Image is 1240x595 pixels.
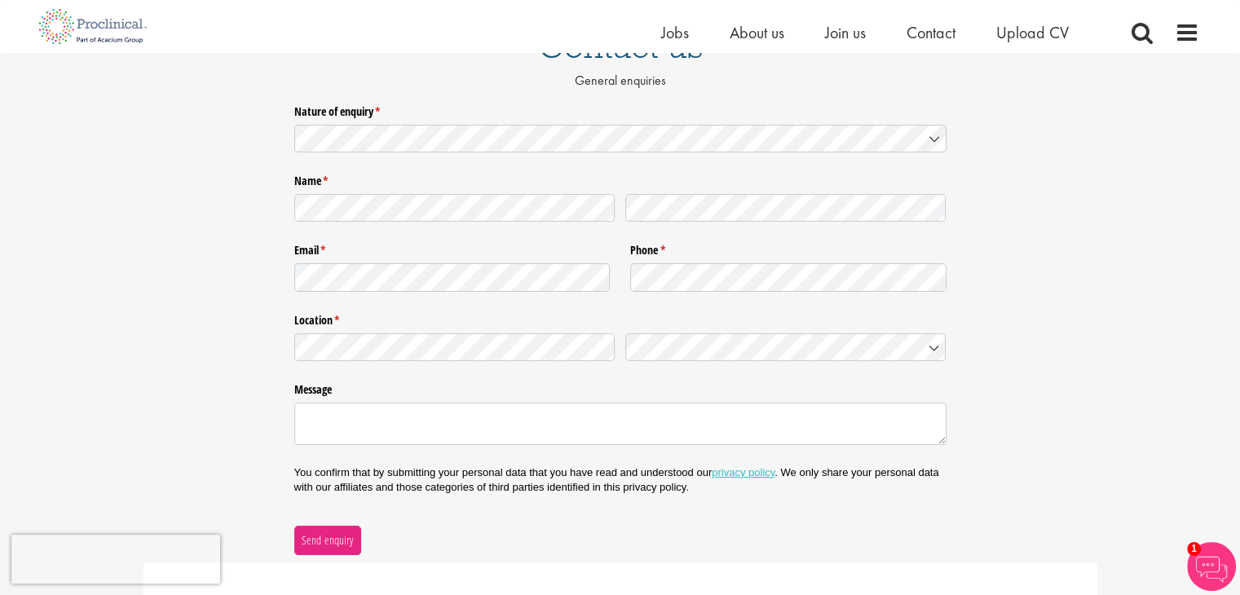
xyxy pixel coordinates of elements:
input: First [294,194,616,223]
input: State / Province / Region [294,333,616,362]
a: privacy policy [712,466,774,478]
a: Upload CV [996,22,1069,43]
img: Chatbot [1187,542,1236,591]
span: Send enquiry [301,531,354,549]
span: 1 [1187,542,1201,556]
label: Nature of enquiry [294,98,947,119]
legend: Location [294,307,947,328]
label: Message [294,377,947,398]
a: Join us [825,22,866,43]
label: Email [294,237,611,258]
input: Last [625,194,947,223]
iframe: reCAPTCHA [11,535,220,584]
label: Phone [630,237,947,258]
p: You confirm that by submitting your personal data that you have read and understood our . We only... [294,465,947,495]
a: About us [730,22,784,43]
a: Contact [907,22,955,43]
button: Send enquiry [294,526,361,555]
input: Country [625,333,947,362]
a: Jobs [661,22,689,43]
legend: Name [294,168,947,189]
